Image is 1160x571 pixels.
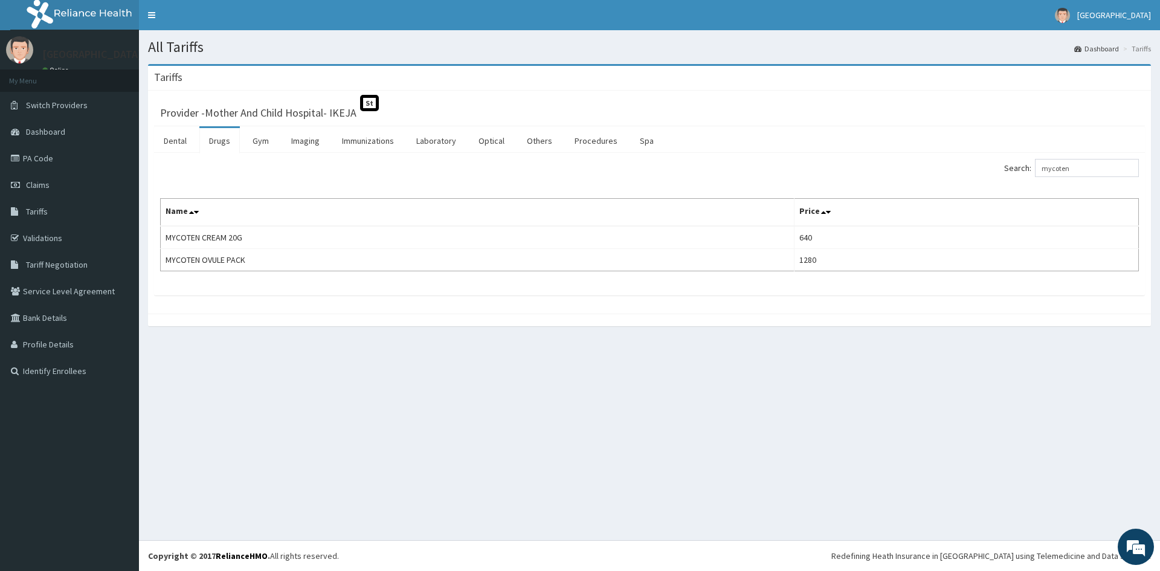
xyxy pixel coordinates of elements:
input: Search: [1035,159,1139,177]
a: Gym [243,128,279,153]
li: Tariffs [1120,44,1151,54]
span: St [360,95,379,111]
a: Optical [469,128,514,153]
a: Spa [630,128,663,153]
a: Procedures [565,128,627,153]
label: Search: [1004,159,1139,177]
th: Name [161,199,794,227]
td: MYCOTEN OVULE PACK [161,249,794,271]
h3: Provider - Mother And Child Hospital- IKEJA [160,108,356,118]
a: Imaging [282,128,329,153]
a: RelianceHMO [216,550,268,561]
td: MYCOTEN CREAM 20G [161,226,794,249]
a: Laboratory [407,128,466,153]
h3: Tariffs [154,72,182,83]
a: Online [42,66,71,74]
td: 1280 [794,249,1138,271]
strong: Copyright © 2017 . [148,550,270,561]
a: Others [517,128,562,153]
img: User Image [1055,8,1070,23]
span: Tariffs [26,206,48,217]
footer: All rights reserved. [139,540,1160,571]
span: Dashboard [26,126,65,137]
div: Redefining Heath Insurance in [GEOGRAPHIC_DATA] using Telemedicine and Data Science! [831,550,1151,562]
a: Dental [154,128,196,153]
span: Tariff Negotiation [26,259,88,270]
span: Switch Providers [26,100,88,111]
th: Price [794,199,1138,227]
span: [GEOGRAPHIC_DATA] [1077,10,1151,21]
span: Claims [26,179,50,190]
img: User Image [6,36,33,63]
p: [GEOGRAPHIC_DATA] [42,49,142,60]
a: Immunizations [332,128,404,153]
td: 640 [794,226,1138,249]
a: Drugs [199,128,240,153]
a: Dashboard [1074,44,1119,54]
h1: All Tariffs [148,39,1151,55]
